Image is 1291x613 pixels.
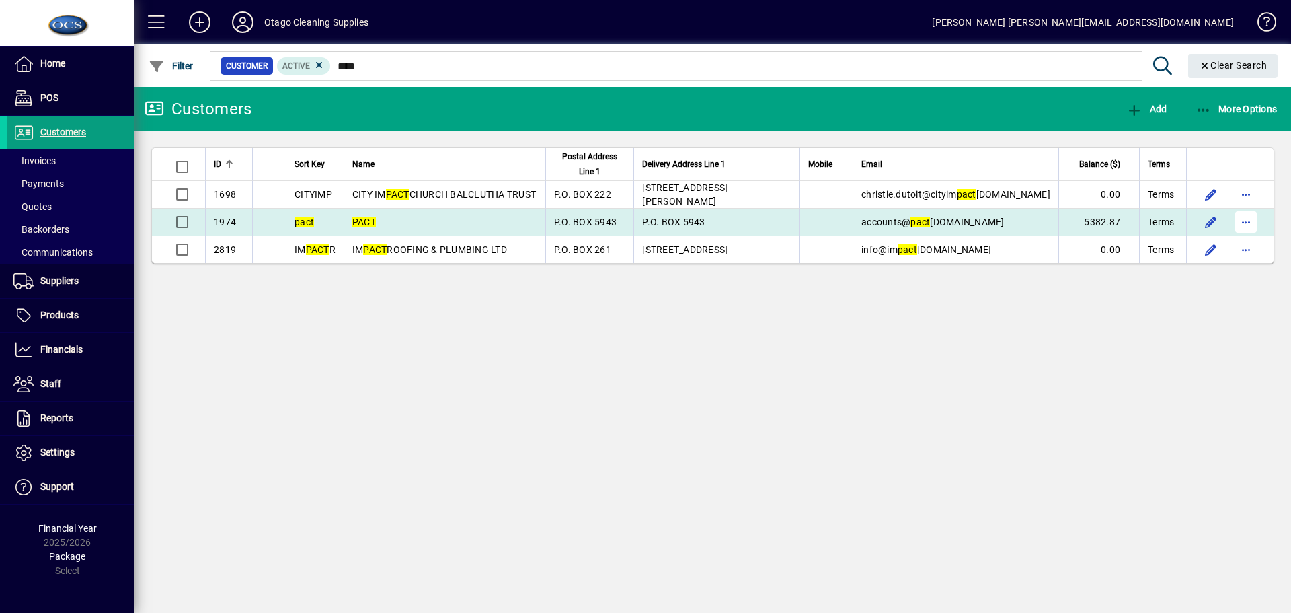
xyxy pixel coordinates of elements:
span: Balance ($) [1079,157,1120,172]
span: Package [49,551,85,562]
td: 0.00 [1058,181,1139,209]
span: Quotes [13,201,52,212]
span: Home [40,58,65,69]
span: Terms [1148,188,1174,201]
em: PACT [306,244,329,255]
a: Communications [7,241,134,264]
span: Communications [13,247,93,258]
a: Home [7,47,134,81]
button: More options [1235,211,1257,233]
em: PACT [386,189,409,200]
span: IM R [295,244,336,255]
span: Add [1126,104,1167,114]
em: pact [898,244,917,255]
button: More options [1235,184,1257,205]
mat-chip: Activation Status: Active [277,57,331,75]
a: Backorders [7,218,134,241]
span: P.O. BOX 261 [554,244,611,255]
span: Customers [40,127,86,137]
span: christie.dutoit@cityim [DOMAIN_NAME] [861,189,1050,200]
div: Email [861,157,1050,172]
em: pact [295,217,314,227]
span: Support [40,481,74,492]
span: Staff [40,378,61,389]
span: Clear Search [1199,60,1267,71]
a: Payments [7,172,134,195]
span: Terms [1148,157,1170,172]
em: pact [957,189,976,200]
span: Suppliers [40,275,79,286]
span: 2819 [214,244,236,255]
span: Delivery Address Line 1 [642,157,726,172]
span: POS [40,92,58,103]
div: Mobile [808,157,845,172]
span: CITY IM CHURCH BALCLUTHA TRUST [352,189,536,200]
button: Edit [1200,184,1222,205]
button: Filter [145,54,197,78]
span: P.O. BOX 5943 [554,217,617,227]
button: Profile [221,10,264,34]
em: PACT [363,244,387,255]
a: Products [7,299,134,332]
span: ID [214,157,221,172]
span: Invoices [13,155,56,166]
td: 5382.87 [1058,209,1139,236]
span: P.O. BOX 5943 [642,217,705,227]
span: Name [352,157,375,172]
span: P.O. BOX 222 [554,189,611,200]
span: Financials [40,344,83,355]
a: Reports [7,402,134,435]
span: More Options [1196,104,1278,114]
span: CITYIMP [295,189,332,200]
div: Balance ($) [1067,157,1132,172]
div: ID [214,157,244,172]
div: Name [352,157,537,172]
a: POS [7,81,134,115]
a: Suppliers [7,264,134,298]
span: Settings [40,447,75,458]
div: Customers [145,98,251,120]
a: Staff [7,367,134,401]
span: [STREET_ADDRESS] [642,244,728,255]
span: 1974 [214,217,236,227]
div: Otago Cleaning Supplies [264,11,368,33]
span: Financial Year [38,523,97,534]
td: 0.00 [1058,236,1139,263]
a: Financials [7,333,134,367]
span: info@im [DOMAIN_NAME] [861,244,991,255]
span: 1698 [214,189,236,200]
span: Customer [226,59,268,73]
span: Products [40,310,79,320]
button: More options [1235,239,1257,260]
span: Terms [1148,243,1174,256]
span: Backorders [13,224,69,235]
span: Email [861,157,882,172]
span: Mobile [808,157,832,172]
span: Active [282,61,310,71]
em: PACT [352,217,376,227]
em: pact [910,217,930,227]
span: Reports [40,412,73,423]
a: Quotes [7,195,134,218]
a: Invoices [7,149,134,172]
button: Add [1123,97,1170,121]
button: Add [178,10,221,34]
span: accounts@ [DOMAIN_NAME] [861,217,1005,227]
span: Payments [13,178,64,189]
span: Terms [1148,215,1174,229]
a: Settings [7,436,134,470]
button: More Options [1192,97,1281,121]
span: Filter [149,61,194,71]
span: IM ROOFING & PLUMBING LTD [352,244,507,255]
a: Knowledge Base [1247,3,1274,46]
a: Support [7,470,134,504]
button: Edit [1200,239,1222,260]
button: Clear [1188,54,1278,78]
div: [PERSON_NAME] [PERSON_NAME][EMAIL_ADDRESS][DOMAIN_NAME] [932,11,1234,33]
button: Edit [1200,211,1222,233]
span: Sort Key [295,157,325,172]
span: [STREET_ADDRESS][PERSON_NAME] [642,182,728,207]
span: Postal Address Line 1 [554,149,626,179]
